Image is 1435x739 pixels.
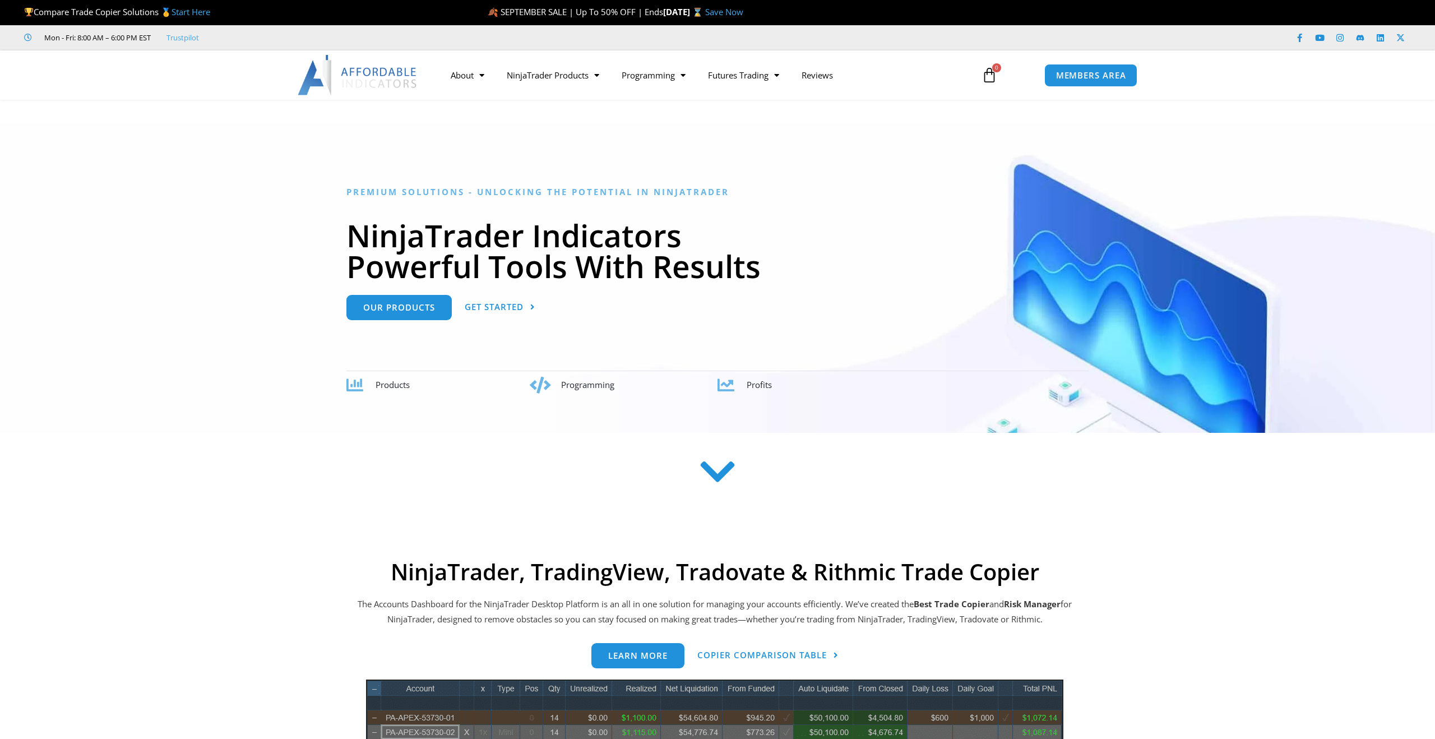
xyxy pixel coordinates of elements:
[439,62,969,88] nav: Menu
[992,63,1001,72] span: 0
[914,598,989,609] b: Best Trade Copier
[561,379,614,390] span: Programming
[24,6,210,17] span: Compare Trade Copier Solutions 🥇
[346,220,1089,281] h1: NinjaTrader Indicators Powerful Tools With Results
[298,55,418,95] img: LogoAI | Affordable Indicators – NinjaTrader
[166,31,199,44] a: Trustpilot
[172,6,210,17] a: Start Here
[346,187,1089,197] h6: Premium Solutions - Unlocking the Potential in NinjaTrader
[747,379,772,390] span: Profits
[705,6,743,17] a: Save Now
[376,379,410,390] span: Products
[591,643,684,668] a: Learn more
[697,651,827,659] span: Copier Comparison Table
[697,643,839,668] a: Copier Comparison Table
[356,558,1073,585] h2: NinjaTrader, TradingView, Tradovate & Rithmic Trade Copier
[1044,64,1138,87] a: MEMBERS AREA
[488,6,663,17] span: 🍂 SEPTEMBER SALE | Up To 50% OFF | Ends
[41,31,151,44] span: Mon - Fri: 8:00 AM – 6:00 PM EST
[363,303,435,312] span: Our Products
[25,8,33,16] img: 🏆
[496,62,610,88] a: NinjaTrader Products
[610,62,697,88] a: Programming
[697,62,790,88] a: Futures Trading
[1056,71,1126,80] span: MEMBERS AREA
[790,62,844,88] a: Reviews
[465,303,524,311] span: Get Started
[663,6,705,17] strong: [DATE] ⌛
[346,295,452,320] a: Our Products
[356,597,1073,628] p: The Accounts Dashboard for the NinjaTrader Desktop Platform is an all in one solution for managin...
[465,295,535,320] a: Get Started
[608,652,668,660] span: Learn more
[439,62,496,88] a: About
[1004,598,1061,609] strong: Risk Manager
[965,59,1014,91] a: 0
